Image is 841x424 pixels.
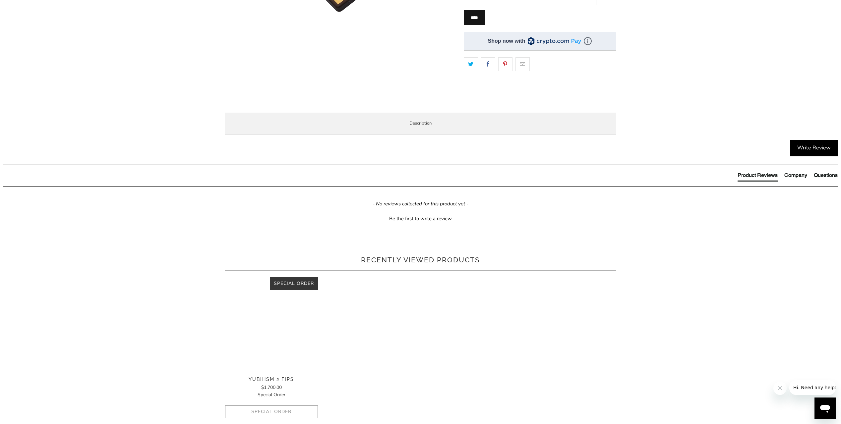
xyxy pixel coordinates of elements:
div: Questions [814,172,838,179]
span: $1,700.00 [261,384,282,391]
span: Special Order [258,392,285,398]
span: YubiHSM 2 FIPS [225,377,318,382]
h2: Recently viewed products [225,255,616,265]
div: Write Review [790,140,838,156]
iframe: Close message [773,382,787,395]
iframe: Message from company [789,380,836,395]
div: Company [784,172,807,179]
div: Shop now with [488,37,525,45]
iframe: Button to launch messaging window [814,397,836,419]
a: Email this to a friend [515,57,530,71]
a: YubiHSM 2 FIPS $1,700.00Special Order [225,377,318,399]
iframe: Reviews Widget [464,83,616,105]
div: Reviews Tabs [738,172,838,185]
div: Be the first to write a review [389,215,452,222]
em: - No reviews collected for this product yet - [373,200,468,207]
span: Special Order [274,280,314,287]
span: Hi. Need any help? [4,5,48,10]
a: Share this on Twitter [464,57,478,71]
label: Description [225,113,616,135]
div: Be the first to write a review [3,214,838,222]
div: Product Reviews [738,172,778,179]
a: Share this on Pinterest [498,57,512,71]
a: Share this on Facebook [481,57,495,71]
